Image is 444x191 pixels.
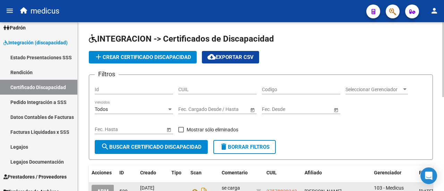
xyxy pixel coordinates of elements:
datatable-header-cell: Scan [188,165,219,180]
datatable-header-cell: Tipo [169,165,188,180]
span: Mostrar sólo eliminados [187,125,238,134]
span: Seleccionar Gerenciador [345,87,402,93]
h3: Filtros [95,69,119,79]
mat-icon: cloud_download [207,53,216,61]
span: Buscar Certificado Discapacidad [101,144,202,150]
span: Exportar CSV [207,54,254,60]
span: Borrar Filtros [220,144,270,150]
button: Buscar Certificado Discapacidad [95,140,208,154]
span: medicus [31,3,59,19]
span: Padrón [3,24,26,32]
input: Fecha inicio [178,106,204,112]
span: Prestadores / Proveedores [3,173,67,181]
datatable-header-cell: Gerenciador [371,165,416,180]
input: Fecha fin [210,106,244,112]
div: Open Intercom Messenger [420,167,437,184]
button: Open calendar [165,126,172,133]
span: Crear Certificado Discapacidad [94,54,191,60]
datatable-header-cell: Afiliado [302,165,371,180]
span: Acciones [92,170,112,175]
input: Fecha inicio [95,127,120,132]
span: Scan [190,170,202,175]
span: Tipo [171,170,181,175]
datatable-header-cell: ID [117,165,137,180]
span: Creado [140,170,156,175]
datatable-header-cell: Comentario [219,165,254,180]
span: INTEGRACION -> Certificados de Discapacidad [89,34,274,44]
span: Afiliado [305,170,322,175]
span: Todos [95,106,108,112]
button: Exportar CSV [202,51,259,63]
mat-icon: delete [220,142,228,151]
mat-icon: person [430,7,438,15]
button: Open calendar [332,106,340,113]
datatable-header-cell: Creado [137,165,169,180]
button: Borrar Filtros [213,140,276,154]
span: Gerenciador [374,170,401,175]
datatable-header-cell: CUIL [264,165,302,180]
input: Fecha fin [293,106,327,112]
input: Fecha inicio [262,106,287,112]
datatable-header-cell: Acciones [89,165,117,180]
span: F. Desde [419,170,437,175]
span: CUIL [266,170,277,175]
span: ID [119,170,124,175]
mat-icon: add [94,53,103,61]
button: Crear Certificado Discapacidad [89,51,197,63]
span: Comentario [222,170,248,175]
button: Open calendar [249,106,256,113]
span: Integración (discapacidad) [3,39,68,46]
mat-icon: menu [6,7,14,15]
input: Fecha fin [126,127,160,132]
mat-icon: search [101,142,109,151]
